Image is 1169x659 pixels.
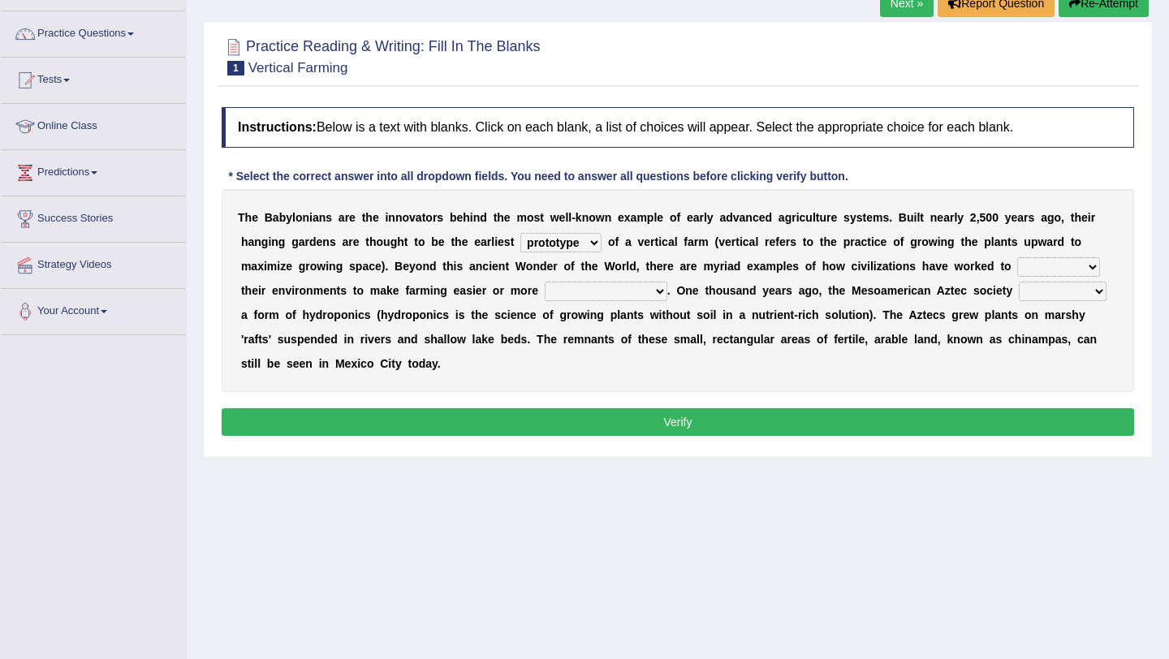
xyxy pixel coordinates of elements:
b: r [826,211,830,224]
b: r [553,260,557,273]
b: d [726,211,733,224]
span: 1 [227,61,244,75]
b: c [662,235,668,248]
b: s [504,235,511,248]
b: 0 [992,211,999,224]
b: a [1017,211,1024,224]
b: h [964,235,972,248]
b: e [937,211,943,224]
b: c [874,235,881,248]
b: t [365,235,369,248]
a: Strategy Videos [1,243,186,283]
b: i [938,235,941,248]
a: Practice Questions [1,11,186,52]
b: f [900,235,904,248]
b: e [547,260,554,273]
b: k [576,211,582,224]
b: e [373,211,379,224]
b: . [889,211,892,224]
b: p [843,235,851,248]
b: y [957,211,964,224]
b: s [882,211,889,224]
b: t [1007,235,1012,248]
b: a [693,211,700,224]
b: n [271,235,278,248]
b: t [1071,235,1075,248]
b: b [450,211,457,224]
b: o [526,260,533,273]
b: i [740,235,743,248]
b: r [694,235,698,248]
b: e [770,235,776,248]
b: o [608,235,615,248]
b: W [604,260,615,273]
b: o [564,260,572,273]
b: t [505,260,509,273]
a: Predictions [1,150,186,191]
b: e [498,235,504,248]
b: , [977,211,980,224]
b: t [816,211,820,224]
b: s [790,235,796,248]
b: t [414,235,418,248]
b: i [454,260,457,273]
b: w [550,211,559,224]
b: c [753,211,759,224]
b: B [265,211,273,224]
b: a [688,235,694,248]
b: o [377,235,384,248]
b: c [369,260,375,273]
b: g [336,260,343,273]
b: e [831,211,838,224]
b: l [654,211,657,224]
b: t [511,235,515,248]
b: o [589,211,596,224]
b: d [309,235,317,248]
b: d [480,211,487,224]
b: s [843,211,850,224]
b: i [914,211,917,224]
b: i [385,211,388,224]
b: v [409,211,416,224]
b: i [796,211,800,224]
b: e [456,211,463,224]
b: v [718,235,725,248]
b: a [469,260,476,273]
b: a [362,260,369,273]
b: o [1075,235,1082,248]
b: b [431,235,438,248]
b: y [1005,211,1012,224]
small: Vertical Farming [248,60,348,75]
div: * Select the correct answer into all dropdown fields. You need to answer all questions before cli... [222,168,855,185]
b: a [994,235,1001,248]
b: o [921,235,929,248]
b: h [241,235,248,248]
b: B [395,260,403,273]
b: n [473,211,481,224]
b: s [326,211,332,224]
a: Tests [1,58,186,98]
b: a [631,211,637,224]
b: l [565,211,568,224]
b: t [362,211,366,224]
b: e [759,211,766,224]
b: e [657,211,663,224]
b: o [670,211,677,224]
b: w [317,260,326,273]
b: e [504,211,511,224]
b: t [920,211,924,224]
b: a [313,211,319,224]
b: e [462,235,468,248]
b: h [369,235,377,248]
b: e [474,235,481,248]
b: n [322,235,330,248]
b: , [1061,211,1064,224]
b: e [1012,211,1018,224]
b: l [675,235,678,248]
b: s [437,211,443,224]
b: e [286,260,292,273]
b: g [910,235,917,248]
b: B [899,211,907,224]
b: r [792,211,796,224]
b: h [823,235,830,248]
